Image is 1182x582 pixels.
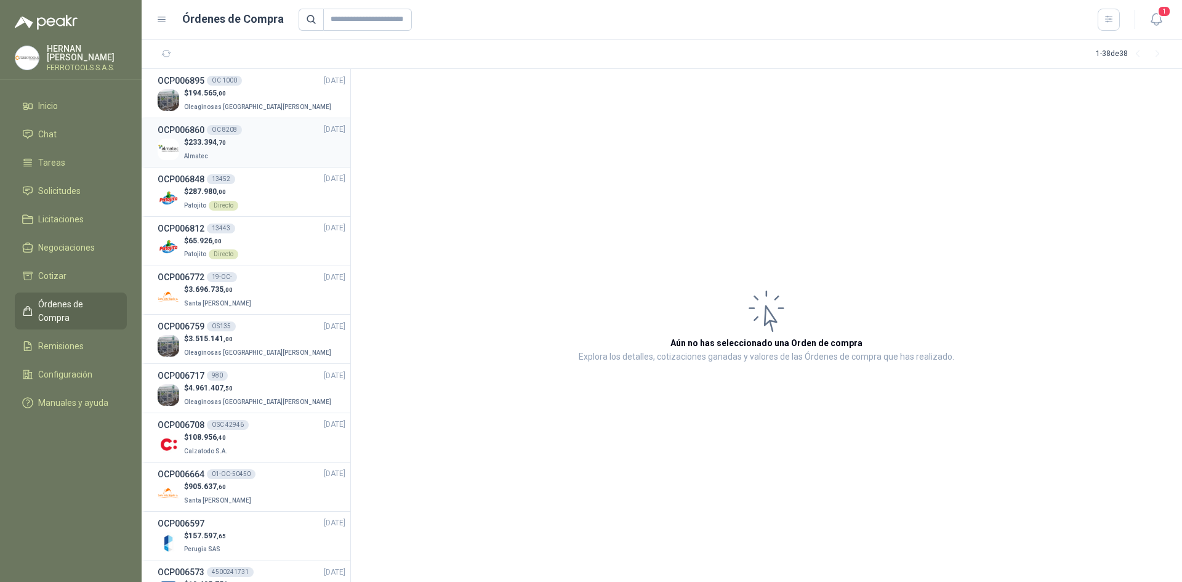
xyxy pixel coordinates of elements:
span: ,00 [217,188,226,195]
span: [DATE] [324,517,345,529]
a: Configuración [15,363,127,386]
a: OCP006717980[DATE] Company Logo$4.961.407,50Oleaginosas [GEOGRAPHIC_DATA][PERSON_NAME] [158,369,345,408]
span: 157.597 [188,531,226,540]
h3: OCP006848 [158,172,204,186]
span: 1 [1157,6,1171,17]
a: Chat [15,123,127,146]
img: Company Logo [158,286,179,307]
h3: OCP006708 [158,418,204,432]
div: OC 1000 [207,76,242,86]
div: OS135 [207,321,236,331]
span: Órdenes de Compra [38,297,115,325]
span: Tareas [38,156,65,169]
span: Remisiones [38,339,84,353]
a: OCP00684813452[DATE] Company Logo$287.980,00PatojitoDirecto [158,172,345,211]
p: $ [184,137,226,148]
span: Configuración [38,368,92,381]
span: Calzatodo S.A. [184,448,227,455]
a: Órdenes de Compra [15,293,127,329]
span: [DATE] [324,75,345,87]
span: Inicio [38,99,58,113]
span: [DATE] [324,567,345,578]
span: Solicitudes [38,184,81,198]
img: Company Logo [158,483,179,504]
a: Inicio [15,94,127,118]
div: 01-OC-50450 [207,469,255,479]
span: Licitaciones [38,212,84,226]
img: Company Logo [158,384,179,406]
span: [DATE] [324,370,345,382]
span: [DATE] [324,468,345,480]
a: OCP006895OC 1000[DATE] Company Logo$194.565,00Oleaginosas [GEOGRAPHIC_DATA][PERSON_NAME] [158,74,345,113]
span: Patojito [184,202,206,209]
h3: OCP006895 [158,74,204,87]
span: [DATE] [324,321,345,333]
span: 108.956 [188,433,226,442]
span: Negociaciones [38,241,95,254]
span: 65.926 [188,236,222,245]
span: 3.696.735 [188,285,233,294]
span: [DATE] [324,173,345,185]
p: FERROTOOLS S.A.S. [47,64,127,71]
span: ,00 [223,286,233,293]
span: Oleaginosas [GEOGRAPHIC_DATA][PERSON_NAME] [184,103,331,110]
h1: Órdenes de Compra [182,10,284,28]
a: Remisiones [15,334,127,358]
span: [DATE] [324,419,345,430]
a: OCP006860OC 8208[DATE] Company Logo$233.394,70Almatec [158,123,345,162]
button: 1 [1145,9,1167,31]
div: 4500241731 [207,567,254,577]
div: Directo [209,249,238,259]
span: ,00 [223,336,233,342]
p: $ [184,284,254,296]
span: ,00 [212,238,222,245]
img: Company Logo [158,139,179,160]
h3: Aún no has seleccionado una Orden de compra [670,336,862,350]
p: $ [184,432,230,443]
span: Santa [PERSON_NAME] [184,300,251,307]
img: Company Logo [158,335,179,357]
img: Company Logo [158,236,179,258]
a: OCP006759OS135[DATE] Company Logo$3.515.141,00Oleaginosas [GEOGRAPHIC_DATA][PERSON_NAME] [158,320,345,358]
div: 13443 [207,224,235,233]
span: 287.980 [188,187,226,196]
span: ,60 [217,483,226,490]
div: OSC 42946 [207,420,249,430]
a: Cotizar [15,264,127,288]
img: Company Logo [158,188,179,209]
span: Oleaginosas [GEOGRAPHIC_DATA][PERSON_NAME] [184,349,331,356]
p: $ [184,235,238,247]
h3: OCP006860 [158,123,204,137]
p: Explora los detalles, cotizaciones ganadas y valores de las Órdenes de compra que has realizado. [579,350,954,365]
h3: OCP006573 [158,565,204,579]
span: 4.961.407 [188,384,233,392]
h3: OCP006759 [158,320,204,333]
span: 905.637 [188,482,226,491]
span: ,40 [217,434,226,441]
p: $ [184,530,226,542]
a: OCP006597[DATE] Company Logo$157.597,65Perugia SAS [158,517,345,556]
p: HERNAN [PERSON_NAME] [47,44,127,62]
img: Company Logo [158,532,179,554]
div: 19-OC- [207,272,237,282]
span: Perugia SAS [184,546,220,552]
a: OCP00681213443[DATE] Company Logo$65.926,00PatojitoDirecto [158,222,345,261]
span: [DATE] [324,222,345,234]
p: $ [184,87,334,99]
img: Logo peakr [15,15,78,30]
a: Negociaciones [15,236,127,259]
span: ,50 [223,385,233,392]
p: $ [184,481,254,493]
a: OCP00677219-OC-[DATE] Company Logo$3.696.735,00Santa [PERSON_NAME] [158,270,345,309]
span: Manuales y ayuda [38,396,108,410]
div: 13452 [207,174,235,184]
span: [DATE] [324,124,345,135]
a: OCP006708OSC 42946[DATE] Company Logo$108.956,40Calzatodo S.A. [158,418,345,457]
span: Santa [PERSON_NAME] [184,497,251,504]
h3: OCP006597 [158,517,204,530]
img: Company Logo [15,46,39,70]
div: Directo [209,201,238,211]
img: Company Logo [158,434,179,455]
a: Solicitudes [15,179,127,203]
span: Oleaginosas [GEOGRAPHIC_DATA][PERSON_NAME] [184,398,331,405]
